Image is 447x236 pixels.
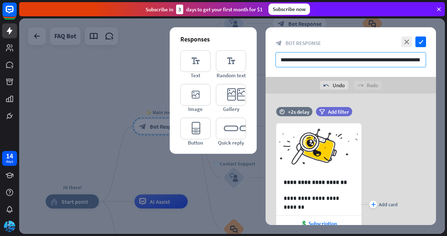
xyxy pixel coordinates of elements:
i: redo [358,83,363,88]
div: 3 [176,5,183,14]
i: filter [319,109,325,114]
a: 14 days [2,151,17,166]
div: +2s delay [288,108,309,115]
span: Bot Response [285,40,321,46]
div: Add card [379,201,398,208]
i: time [279,109,285,114]
button: Open LiveChat chat widget [6,3,27,24]
div: 14 [6,153,13,159]
img: preview [276,123,361,175]
span: 💲 Subscription [301,220,337,227]
i: block_bot_response [276,40,282,46]
span: Add filter [328,108,349,115]
i: check [415,36,426,47]
div: Subscribe in days to get your first month for $1 [146,5,263,14]
i: close [401,36,412,47]
div: Subscribe now [268,4,310,15]
i: undo [323,83,329,88]
div: days [6,159,13,164]
i: plus [371,202,376,207]
div: Undo [320,81,348,90]
div: Redo [354,81,382,90]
